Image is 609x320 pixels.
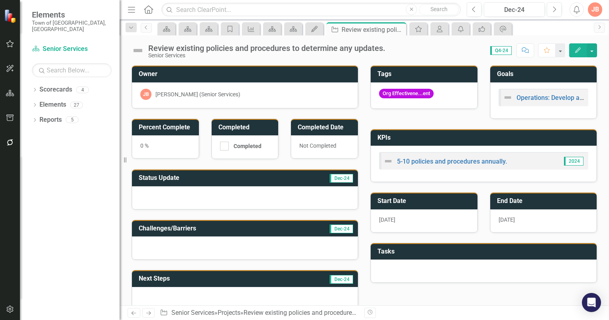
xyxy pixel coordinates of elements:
div: 0 % [132,135,199,158]
span: Dec-24 [330,275,353,284]
div: 5 [66,117,79,123]
img: Not Defined [383,156,393,166]
div: Dec-24 [487,5,542,15]
div: 27 [70,101,83,108]
a: Senior Services [171,309,214,316]
input: Search ClearPoint... [161,3,461,17]
span: Dec-24 [330,224,353,233]
div: 4 [76,86,89,93]
span: 2024 [564,157,583,166]
span: Elements [32,10,112,20]
div: Review existing policies and procedures to determine any updates. [148,44,385,53]
div: Review existing policies and procedures to determine any updates. [244,309,430,316]
span: Search [430,6,448,12]
span: Q4-24 [490,46,512,55]
h3: End Date [497,197,593,205]
input: Search Below... [32,63,112,77]
h3: Tags [377,70,473,78]
small: Town of [GEOGRAPHIC_DATA], [GEOGRAPHIC_DATA] [32,20,112,33]
span: Dec-24 [330,174,353,183]
h3: Owner [139,70,354,78]
h3: Goals [497,70,593,78]
div: Review existing policies and procedures to determine any updates. [342,25,404,35]
a: Reports [39,115,62,125]
button: JB [588,2,602,17]
h3: Status Update [139,174,273,181]
img: Not Defined [132,44,144,57]
h3: Percent Complete [139,124,195,131]
div: [PERSON_NAME] (Senior Services) [155,90,240,98]
div: » » [160,308,358,318]
h3: Start Date [377,197,473,205]
a: Senior Services [32,45,112,54]
button: Search [419,4,459,15]
h3: KPIs [377,134,593,141]
a: Scorecards [39,85,72,94]
div: Senior Services [148,53,385,59]
div: Open Intercom Messenger [582,293,601,312]
h3: Next Steps [139,275,259,282]
h3: Completed [218,124,275,131]
span: [DATE] [379,217,395,223]
button: Dec-24 [484,2,545,17]
div: Not Completed [291,135,358,158]
h3: Challenges/Barriers [139,225,290,232]
div: JB [140,89,151,100]
img: ClearPoint Strategy [4,9,18,23]
span: Org Effectivene...ent [379,89,434,99]
a: Elements [39,100,66,109]
a: 5-10 policies and procedures annually. [397,158,507,165]
h3: Completed Date [298,124,354,131]
span: [DATE] [499,217,515,223]
h3: Tasks [377,248,593,255]
a: Projects [218,309,240,316]
img: Not Defined [503,93,513,102]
